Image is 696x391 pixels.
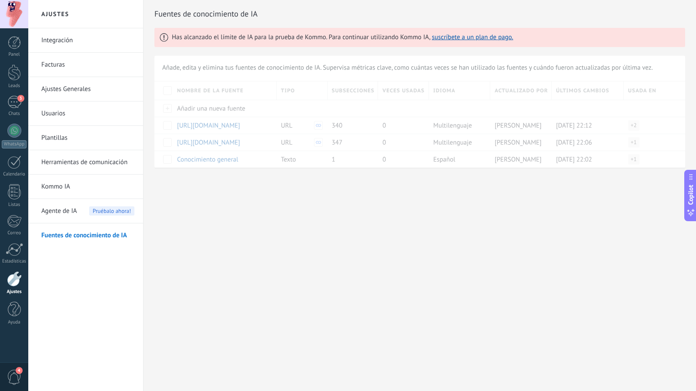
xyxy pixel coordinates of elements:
[162,64,653,72] span: Añade, edita y elimina tus fuentes de conocimiento de IA. Supervisa métricas clave, como cuántas ...
[172,33,513,42] span: Has alcanzado el límite de IA para la prueba de Kommo. Para continuar utilizando Kommo IA,
[41,199,134,223] a: Agente de IAPruébalo ahora!
[432,33,513,41] a: suscríbete a un plan de pago.
[2,289,27,295] div: Ajustes
[28,150,143,175] li: Herramientas de comunicación
[41,199,77,223] span: Agente de IA
[2,320,27,325] div: Ayuda
[28,28,143,53] li: Integración
[41,223,134,248] a: Fuentes de conocimiento de IA
[2,259,27,264] div: Estadísticas
[17,95,24,102] span: 3
[28,223,143,247] li: Fuentes de conocimiento de IA
[2,52,27,57] div: Panel
[41,150,134,175] a: Herramientas de comunicación
[28,175,143,199] li: Kommo IA
[41,175,134,199] a: Kommo IA
[28,53,143,77] li: Facturas
[686,185,695,205] span: Copilot
[2,140,27,148] div: WhatsApp
[41,126,134,150] a: Plantillas
[41,28,134,53] a: Integración
[2,230,27,236] div: Correo
[2,111,27,117] div: Chats
[28,199,143,223] li: Agente de IA
[41,53,134,77] a: Facturas
[2,83,27,89] div: Leads
[154,5,685,23] h2: Fuentes de conocimiento de IA
[28,101,143,126] li: Usuarios
[41,101,134,126] a: Usuarios
[2,172,27,177] div: Calendario
[89,206,134,216] span: Pruébalo ahora!
[28,77,143,101] li: Ajustes Generales
[41,77,134,101] a: Ajustes Generales
[28,126,143,150] li: Plantillas
[2,202,27,208] div: Listas
[16,367,23,374] span: 4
